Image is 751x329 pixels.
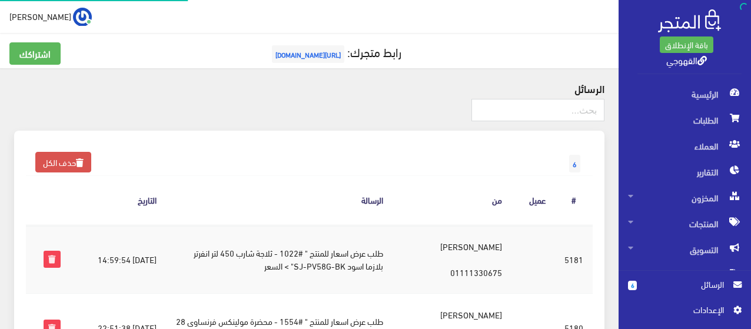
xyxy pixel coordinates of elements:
span: المحتوى [628,262,742,288]
a: باقة الإنطلاق [660,36,713,53]
td: 5181 [555,225,593,294]
th: عميل [511,176,555,225]
span: العملاء [628,133,742,159]
span: الطلبات [628,107,742,133]
a: المحتوى [619,262,751,288]
a: القهوجي [666,51,707,68]
th: الرسالة [166,176,393,225]
th: التاريخ [70,176,166,225]
th: من [393,176,511,225]
a: التقارير [619,159,751,185]
a: اشتراكك [9,42,61,65]
a: الرئيسية [619,81,751,107]
span: التسويق [628,237,742,262]
a: الطلبات [619,107,751,133]
a: المنتجات [619,211,751,237]
span: التقارير [628,159,742,185]
span: الرسائل [646,278,724,291]
td: [PERSON_NAME] 01111330675 [393,225,511,294]
td: طلب عرض اسعار للمنتج " #1022 - ثلاجة شارب 450 لتر انفرتر بلازما اسود SJ-PV58G-BK" > السعر [166,225,393,294]
span: اﻹعدادات [637,303,723,316]
span: المنتجات [628,211,742,237]
span: المخزون [628,185,742,211]
a: ... [PERSON_NAME] [9,7,92,26]
a: المخزون [619,185,751,211]
span: 6 [628,281,637,290]
a: رابط متجرك:[URL][DOMAIN_NAME] [269,41,401,62]
span: [URL][DOMAIN_NAME] [272,45,344,63]
a: اﻹعدادات [628,303,742,322]
a: 6 الرسائل [628,278,742,303]
h4: الرسائل [14,82,604,94]
a: حذف الكل [35,152,91,172]
a: العملاء [619,133,751,159]
span: [PERSON_NAME] [9,9,71,24]
th: # [555,176,593,225]
td: [DATE] 14:59:54 [70,225,166,294]
img: ... [73,8,92,26]
img: . [658,9,721,32]
span: الرئيسية [628,81,742,107]
span: 6 [569,155,580,172]
input: بحث... [471,99,604,121]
